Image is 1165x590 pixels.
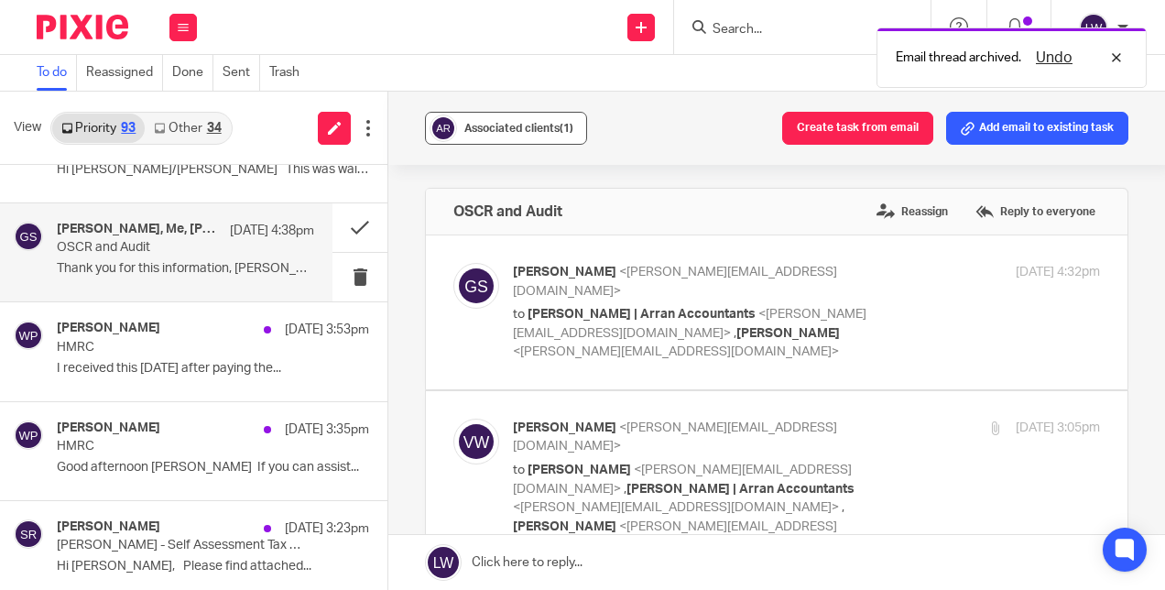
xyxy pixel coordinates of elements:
p: [DATE] 3:23pm [285,519,369,538]
a: Other34 [145,114,230,143]
a: Trash [269,55,309,91]
div: 34 [207,122,222,135]
span: (1) [560,123,573,134]
p: [DATE] 3:53pm [285,321,369,339]
span: [PERSON_NAME] | Arran Accountants [626,483,855,496]
span: <[PERSON_NAME][EMAIL_ADDRESS][DOMAIN_NAME]> [513,421,837,453]
p: [DATE] 4:32pm [1016,263,1100,282]
p: Email thread archived. [896,49,1021,67]
img: svg%3E [14,222,43,251]
span: [PERSON_NAME] [528,464,631,476]
img: svg%3E [453,263,499,309]
span: <[PERSON_NAME][EMAIL_ADDRESS][PERSON_NAME][DOMAIN_NAME]> [513,520,837,552]
label: Reply to everyone [971,198,1100,225]
img: Pixie [37,15,128,39]
span: <[PERSON_NAME][EMAIL_ADDRESS][DOMAIN_NAME]> [513,266,837,298]
span: <[PERSON_NAME][EMAIL_ADDRESS][DOMAIN_NAME]> [513,464,852,496]
p: I received this [DATE] after paying the... [57,361,369,377]
h4: OSCR and Audit [453,202,562,221]
img: svg%3E [1079,13,1108,42]
img: svg%3E [14,321,43,350]
p: HMRC [57,439,307,454]
span: [PERSON_NAME] [513,266,616,279]
span: to [513,464,525,476]
a: Sent [223,55,260,91]
p: HMRC [57,340,307,355]
img: svg%3E [430,115,457,142]
a: Done [172,55,213,91]
p: [DATE] 3:05pm [1016,419,1100,438]
span: <[PERSON_NAME][EMAIL_ADDRESS][DOMAIN_NAME]> [513,501,839,514]
h4: [PERSON_NAME] [57,519,160,535]
div: 93 [121,122,136,135]
span: <[PERSON_NAME][EMAIL_ADDRESS][DOMAIN_NAME]> [513,345,839,358]
a: Reassigned [86,55,163,91]
a: Priority93 [52,114,145,143]
span: , [624,483,626,496]
p: Good afternoon [PERSON_NAME] If you can assist... [57,460,369,475]
span: Associated clients [464,123,573,134]
button: Associated clients(1) [425,112,587,145]
button: Create task from email [782,112,933,145]
span: , [734,327,736,340]
h4: [PERSON_NAME] [57,321,160,336]
span: [PERSON_NAME] [513,520,616,533]
p: Thank you for this information, [PERSON_NAME] and... [57,261,314,277]
span: View [14,118,41,137]
span: [PERSON_NAME] | Arran Accountants [528,308,756,321]
span: <[PERSON_NAME][EMAIL_ADDRESS][DOMAIN_NAME]> [513,308,866,340]
label: Reassign [872,198,953,225]
p: Hi [PERSON_NAME]/[PERSON_NAME] This was waiting for me... [57,162,369,178]
img: svg%3E [14,421,43,450]
span: to [513,308,525,321]
p: [DATE] 4:38pm [230,222,314,240]
p: OSCR and Audit [57,240,263,256]
h4: [PERSON_NAME], Me, [PERSON_NAME] [57,222,221,237]
span: [PERSON_NAME] [513,421,616,434]
h4: [PERSON_NAME] [57,421,160,436]
a: To do [37,55,77,91]
button: Add email to existing task [946,112,1128,145]
span: [PERSON_NAME] [736,327,840,340]
img: svg%3E [453,419,499,464]
p: Hi [PERSON_NAME], Please find attached... [57,559,369,574]
p: [DATE] 3:35pm [285,421,369,439]
button: Undo [1030,47,1078,69]
img: svg%3E [14,519,43,549]
span: , [842,501,844,514]
p: [PERSON_NAME] - Self Assessment Tax Return [57,538,307,553]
